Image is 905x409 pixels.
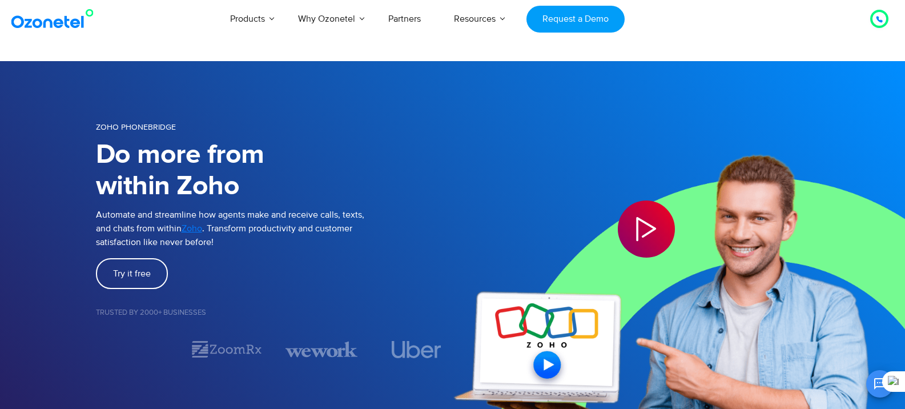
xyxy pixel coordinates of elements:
[96,343,168,356] div: 1 / 7
[380,341,452,358] div: 4 / 7
[96,309,453,316] h5: Trusted by 2000+ Businesses
[866,370,894,398] button: Open chat
[285,339,357,359] img: wework
[182,223,202,234] span: Zoho
[113,269,151,278] span: Try it free
[191,339,263,359] div: 2 / 7
[285,339,357,359] div: 3 / 7
[526,6,624,33] a: Request a Demo
[182,222,202,235] a: Zoho
[96,208,453,249] p: Automate and streamline how agents make and receive calls, texts, and chats from within . Transfo...
[96,122,176,132] span: Zoho Phonebridge
[191,339,263,359] img: zoomrx
[96,139,453,202] h1: Do more from within Zoho
[96,258,168,289] a: Try it free
[392,341,441,358] img: uber
[618,201,675,258] div: Play Video
[96,339,453,359] div: Image Carousel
